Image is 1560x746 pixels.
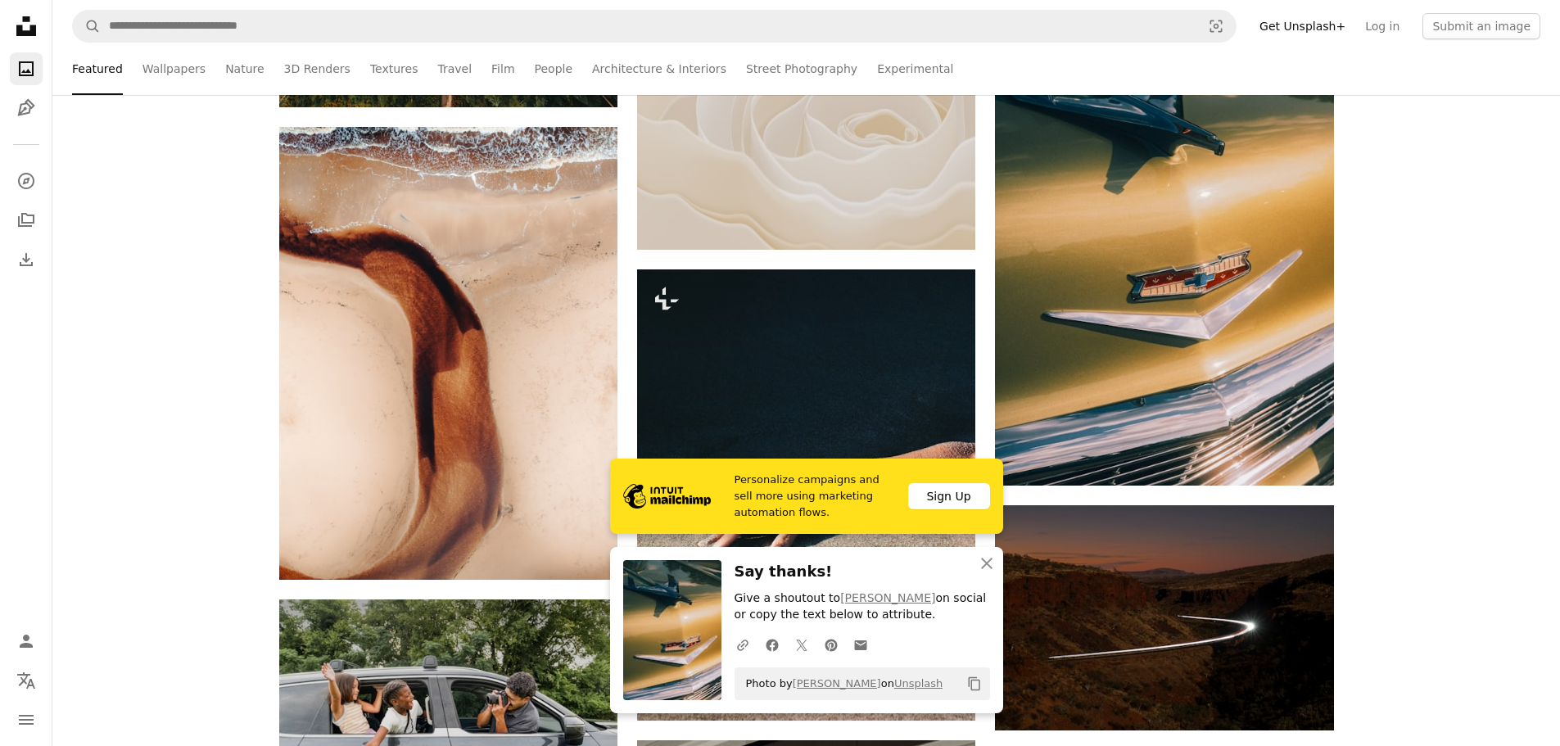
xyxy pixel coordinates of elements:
a: Car light trails through a canyon at dusk [995,610,1333,625]
div: Sign Up [908,483,990,509]
a: 3D Renders [284,43,350,95]
a: Get Unsplash+ [1250,13,1355,39]
button: Menu [10,703,43,736]
a: Illustrations [10,92,43,124]
a: Film [491,43,514,95]
a: Home — Unsplash [10,10,43,46]
a: Share on Facebook [757,628,787,661]
button: Copy to clipboard [961,670,988,698]
span: Photo by on [738,671,943,697]
a: Photos [10,52,43,85]
a: Nature [225,43,264,95]
a: Aerial view of a river flowing into the ocean [279,346,617,360]
a: Wallpapers [142,43,206,95]
a: Street Photography [746,43,857,95]
a: Log in [1355,13,1409,39]
a: Travel [437,43,472,95]
button: Search Unsplash [73,11,101,42]
img: Close-up of a delicate cream-colored rose [637,25,975,250]
a: Personalize campaigns and sell more using marketing automation flows.Sign Up [610,459,1003,534]
img: Car light trails through a canyon at dusk [995,505,1333,730]
button: Submit an image [1422,13,1540,39]
a: Share on Twitter [787,628,816,661]
a: Close-up of a delicate cream-colored rose [637,129,975,144]
img: file-1690386555781-336d1949dad1image [623,484,711,509]
p: Give a shoutout to on social or copy the text below to attribute. [735,590,990,623]
a: Experimental [877,43,953,95]
a: Man photographs children leaning out of car window [279,704,617,719]
img: Hand emerging from dark sand under sunlight [637,269,975,721]
a: People [535,43,573,95]
span: Personalize campaigns and sell more using marketing automation flows. [735,472,895,521]
a: [PERSON_NAME] [793,677,881,689]
a: [PERSON_NAME] [840,591,935,604]
a: Download History [10,243,43,276]
a: Close-up of a vintage car hood with chrome details. [995,224,1333,239]
a: Collections [10,204,43,237]
a: Log in / Sign up [10,625,43,658]
a: Architecture & Interiors [592,43,726,95]
h3: Say thanks! [735,560,990,584]
form: Find visuals sitewide [72,10,1237,43]
a: Explore [10,165,43,197]
button: Visual search [1196,11,1236,42]
a: Share on Pinterest [816,628,846,661]
button: Language [10,664,43,697]
a: Share over email [846,628,875,661]
a: Unsplash [894,677,943,689]
img: Aerial view of a river flowing into the ocean [279,127,617,579]
a: Textures [370,43,418,95]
